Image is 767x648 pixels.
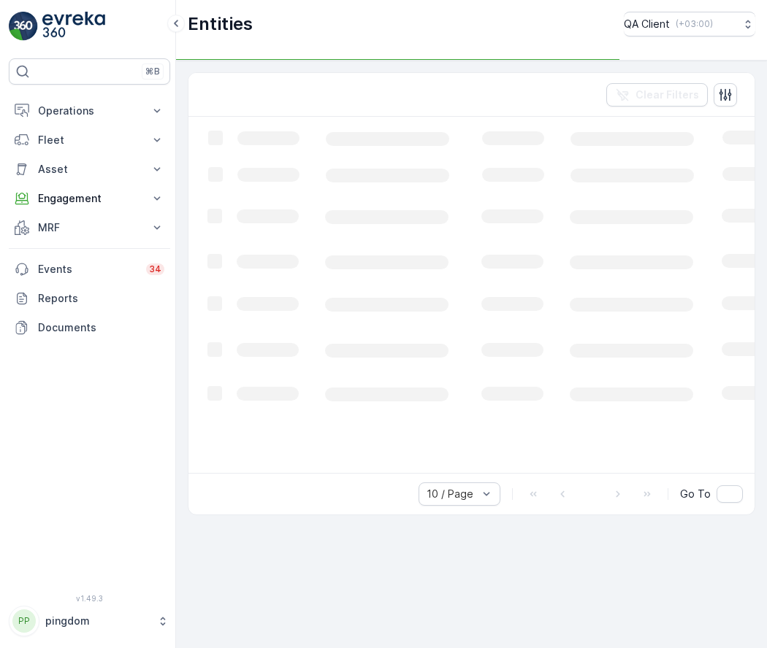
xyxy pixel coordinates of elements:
[9,12,38,41] img: logo
[9,213,170,242] button: MRF
[145,66,160,77] p: ⌘B
[676,18,713,30] p: ( +03:00 )
[12,609,36,633] div: PP
[188,12,253,36] p: Entities
[149,263,161,275] p: 34
[38,104,141,118] p: Operations
[624,17,670,31] p: QA Client
[38,262,137,277] p: Events
[38,320,164,335] p: Documents
[38,162,141,177] p: Asset
[624,12,755,36] button: QA Client(+03:00)
[38,133,141,147] p: Fleet
[9,96,170,126] button: Operations
[9,606,170,636] button: PPpingdom
[45,614,150,628] p: pingdom
[9,255,170,284] a: Events34
[38,191,141,206] p: Engagement
[9,126,170,155] button: Fleet
[42,12,105,41] img: logo_light-DOdMpM7g.png
[38,220,141,235] p: MRF
[9,594,170,603] span: v 1.49.3
[636,88,699,102] p: Clear Filters
[9,284,170,313] a: Reports
[9,184,170,213] button: Engagement
[680,487,711,501] span: Go To
[9,155,170,184] button: Asset
[38,291,164,306] p: Reports
[606,83,708,107] button: Clear Filters
[9,313,170,342] a: Documents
